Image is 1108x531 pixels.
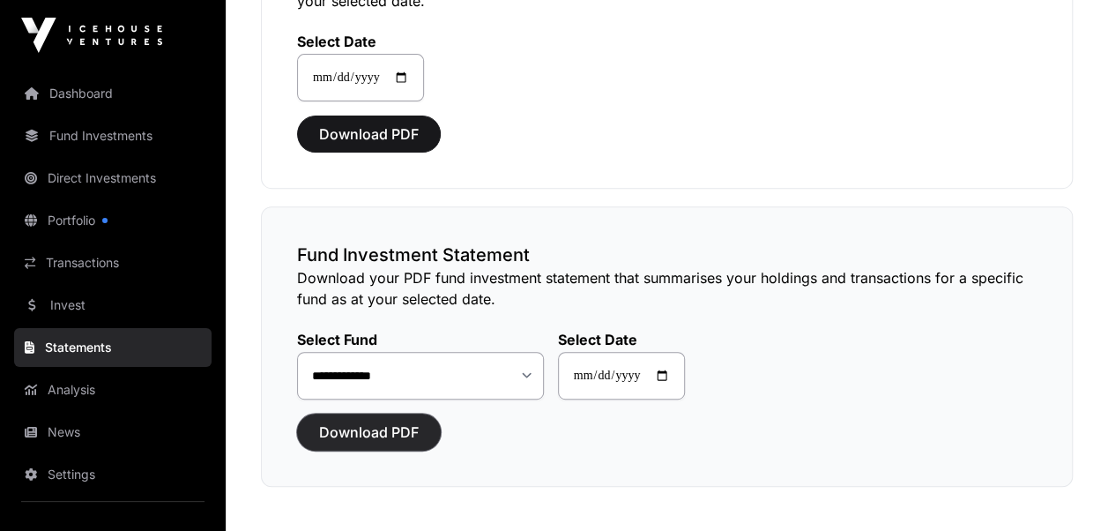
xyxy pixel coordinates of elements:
[319,422,419,443] span: Download PDF
[297,267,1037,310] p: Download your PDF fund investment statement that summarises your holdings and transactions for a ...
[297,33,424,50] label: Select Date
[14,413,212,452] a: News
[14,116,212,155] a: Fund Investments
[297,133,441,151] a: Download PDF
[558,331,685,348] label: Select Date
[297,431,441,449] a: Download PDF
[14,370,212,409] a: Analysis
[14,201,212,240] a: Portfolio
[14,328,212,367] a: Statements
[14,74,212,113] a: Dashboard
[14,159,212,198] a: Direct Investments
[14,455,212,494] a: Settings
[297,414,441,451] button: Download PDF
[21,18,162,53] img: Icehouse Ventures Logo
[319,123,419,145] span: Download PDF
[297,116,441,153] button: Download PDF
[1020,446,1108,531] iframe: Chat Widget
[297,331,544,348] label: Select Fund
[14,243,212,282] a: Transactions
[297,243,1037,267] h3: Fund Investment Statement
[14,286,212,325] a: Invest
